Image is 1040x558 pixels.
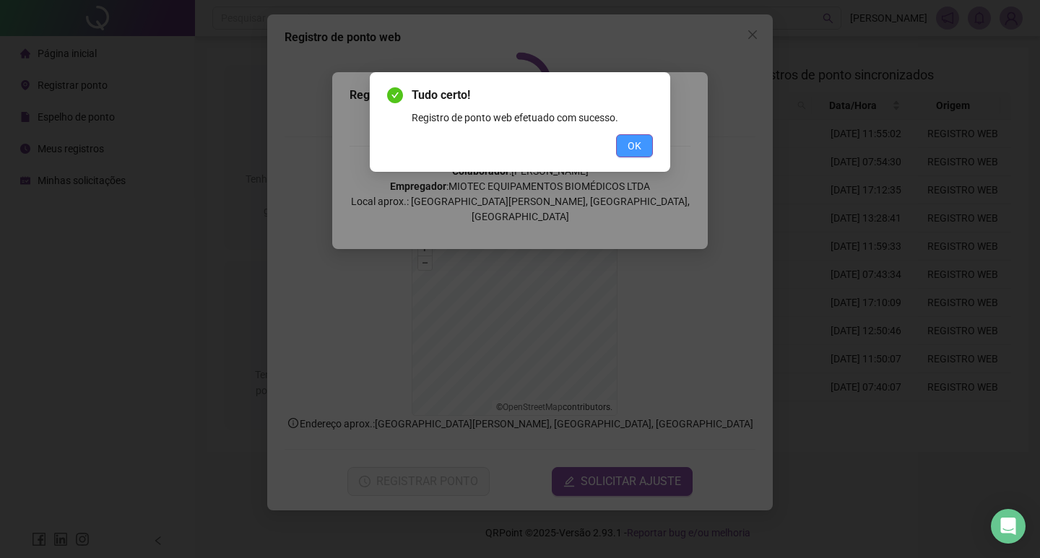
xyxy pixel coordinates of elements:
[991,509,1026,544] div: Open Intercom Messenger
[616,134,653,157] button: OK
[412,87,653,104] span: Tudo certo!
[412,110,653,126] div: Registro de ponto web efetuado com sucesso.
[628,138,641,154] span: OK
[387,87,403,103] span: check-circle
